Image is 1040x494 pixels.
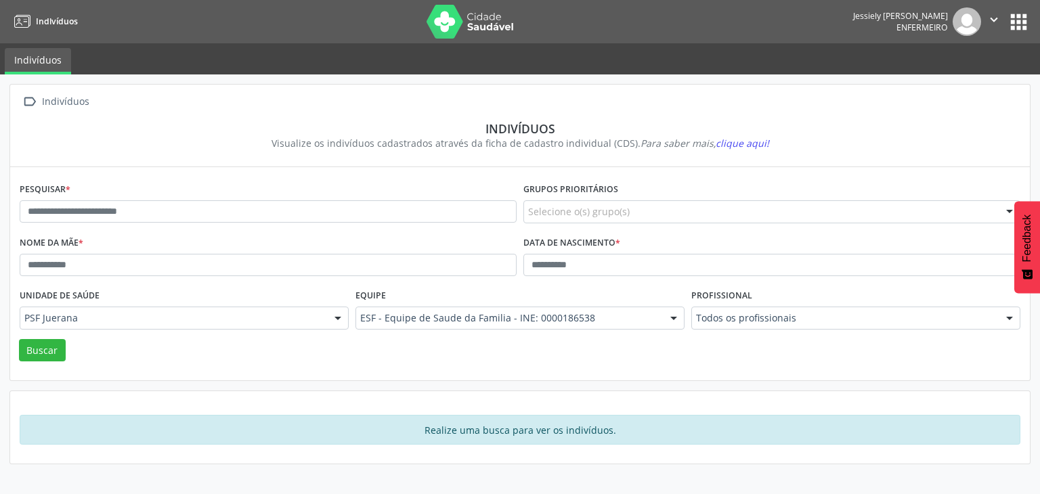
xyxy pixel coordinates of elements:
div: Realize uma busca para ver os indivíduos. [20,415,1020,445]
div: Visualize os indivíduos cadastrados através da ficha de cadastro individual (CDS). [29,136,1011,150]
i: Para saber mais, [641,137,769,150]
i:  [20,92,39,112]
label: Grupos prioritários [523,179,618,200]
div: Indivíduos [29,121,1011,136]
span: Enfermeiro [896,22,948,33]
label: Profissional [691,286,752,307]
span: Feedback [1021,215,1033,262]
button: Feedback - Mostrar pesquisa [1014,201,1040,293]
span: Indivíduos [36,16,78,27]
a: Indivíduos [9,10,78,32]
div: Jessiely [PERSON_NAME] [853,10,948,22]
button: Buscar [19,339,66,362]
span: PSF Juerana [24,311,321,325]
label: Unidade de saúde [20,286,100,307]
span: ESF - Equipe de Saude da Familia - INE: 0000186538 [360,311,657,325]
a: Indivíduos [5,48,71,74]
button:  [981,7,1007,36]
a:  Indivíduos [20,92,91,112]
i:  [987,12,1001,27]
span: clique aqui! [716,137,769,150]
img: img [953,7,981,36]
label: Data de nascimento [523,233,620,254]
span: Todos os profissionais [696,311,993,325]
div: Indivíduos [39,92,91,112]
label: Equipe [355,286,386,307]
label: Nome da mãe [20,233,83,254]
span: Selecione o(s) grupo(s) [528,204,630,219]
button: apps [1007,10,1031,34]
label: Pesquisar [20,179,70,200]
